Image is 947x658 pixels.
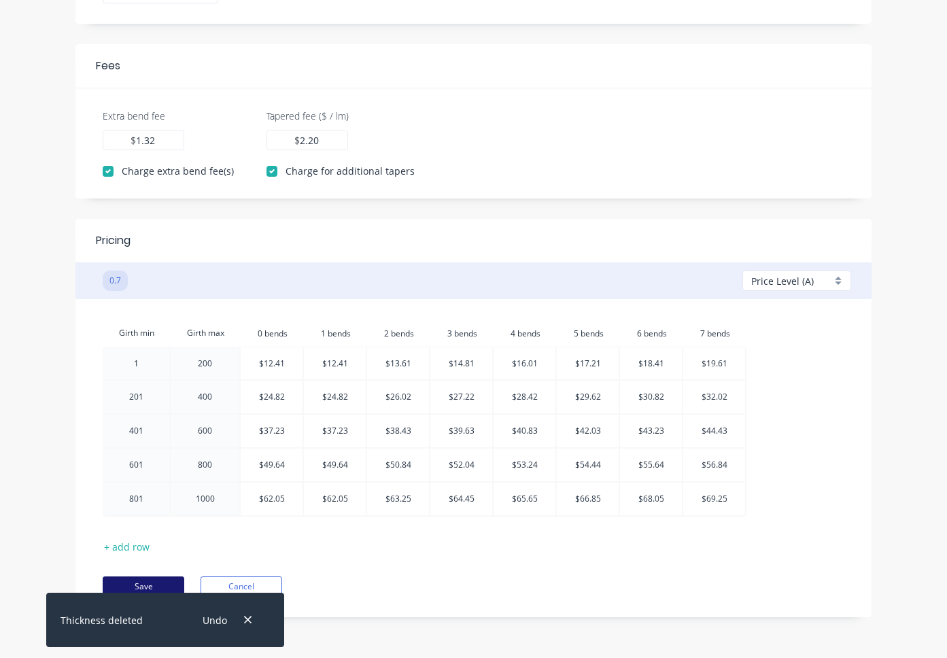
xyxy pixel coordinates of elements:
[103,347,746,381] tr: 1200$12.41$12.41$13.61$14.81$16.01$17.21$18.41$19.61
[257,319,288,347] input: ?
[103,449,746,483] tr: 601800$49.64$49.64$50.84$52.04$53.24$54.44$55.64$56.84
[103,576,184,597] button: Save
[96,58,120,74] div: Fees
[266,109,349,123] label: Tapered fee ($ / lm)
[320,319,351,347] input: ?
[573,319,604,347] input: ?
[751,274,814,288] span: Price Level (A)
[103,381,746,415] tr: 201400$24.82$24.82$26.02$27.22$28.42$29.62$30.82$32.02
[103,483,746,517] tr: 8011000$62.05$62.05$63.25$64.45$65.65$66.85$68.05$69.25
[286,164,415,178] label: Charge for additional tapers
[97,537,157,555] button: + add row
[201,576,282,597] button: Cancel
[103,271,128,291] button: 0.7
[294,133,300,148] label: $
[131,133,136,148] label: $
[195,611,234,629] button: Undo
[96,232,131,249] div: Pricing
[700,319,730,347] input: ?
[61,613,143,627] div: Thickness deleted
[103,415,746,449] tr: 401600$37.23$37.23$38.43$39.63$40.83$42.03$43.23$44.43
[300,133,320,148] input: 0.00
[103,109,165,123] label: Extra bend fee
[122,164,234,178] label: Charge extra bend fee(s)
[636,319,667,347] input: ?
[136,133,156,148] input: 0.00
[383,319,414,347] input: ?
[510,319,540,347] input: ?
[447,319,477,347] input: ?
